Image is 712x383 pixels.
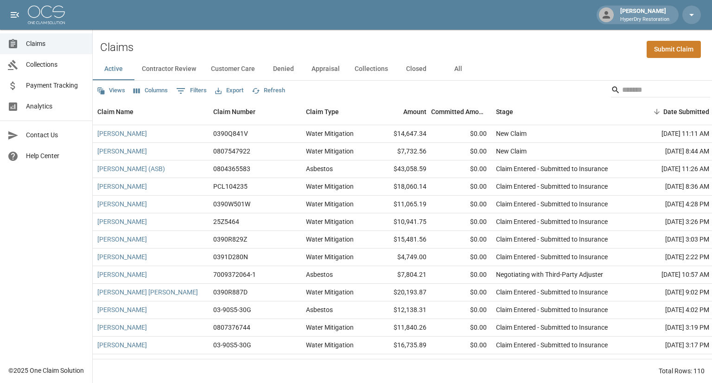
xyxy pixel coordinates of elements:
[431,125,491,143] div: $0.00
[371,143,431,160] div: $7,732.56
[371,99,431,125] div: Amount
[213,270,256,279] div: 7009372064-1
[496,217,608,226] div: Claim Entered - Submitted to Insurance
[431,284,491,301] div: $0.00
[213,287,248,297] div: 0390R887D
[306,287,354,297] div: Water Mitigation
[431,99,487,125] div: Committed Amount
[496,340,608,350] div: Claim Entered - Submitted to Insurance
[28,6,65,24] img: ocs-logo-white-transparent.png
[496,305,608,314] div: Claim Entered - Submitted to Insurance
[650,105,663,118] button: Sort
[306,199,354,209] div: Water Mitigation
[262,58,304,80] button: Denied
[213,182,248,191] div: PCL104235
[213,199,250,209] div: 0390W501W
[620,16,669,24] p: HyperDry Restoration
[371,213,431,231] div: $10,941.75
[611,83,710,99] div: Search
[496,358,608,367] div: Claim Entered - Submitted to Insurance
[95,83,127,98] button: Views
[213,164,250,173] div: 0804365583
[437,58,479,80] button: All
[306,358,354,367] div: Water Mitigation
[647,41,701,58] a: Submit Claim
[26,151,85,161] span: Help Center
[431,354,491,372] div: $0.00
[209,99,301,125] div: Claim Number
[617,6,673,23] div: [PERSON_NAME]
[371,319,431,337] div: $11,840.26
[213,129,248,138] div: 0390Q841V
[97,99,133,125] div: Claim Name
[97,129,147,138] a: [PERSON_NAME]
[131,83,170,98] button: Select columns
[496,129,527,138] div: New Claim
[306,147,354,156] div: Water Mitigation
[306,252,354,262] div: Water Mitigation
[347,58,395,80] button: Collections
[431,337,491,354] div: $0.00
[97,305,147,314] a: [PERSON_NAME]
[306,99,339,125] div: Claim Type
[249,83,287,98] button: Refresh
[6,6,24,24] button: open drawer
[203,58,262,80] button: Customer Care
[97,340,147,350] a: [PERSON_NAME]
[304,58,347,80] button: Appraisal
[213,340,251,350] div: 03-90S5-30G
[496,182,608,191] div: Claim Entered - Submitted to Insurance
[496,99,513,125] div: Stage
[97,147,147,156] a: [PERSON_NAME]
[431,266,491,284] div: $0.00
[431,178,491,196] div: $0.00
[97,287,198,297] a: [PERSON_NAME] [PERSON_NAME]
[371,160,431,178] div: $43,058.59
[431,99,491,125] div: Committed Amount
[496,287,608,297] div: Claim Entered - Submitted to Insurance
[97,323,147,332] a: [PERSON_NAME]
[496,164,608,173] div: Claim Entered - Submitted to Insurance
[306,340,354,350] div: Water Mitigation
[213,99,255,125] div: Claim Number
[97,217,147,226] a: [PERSON_NAME]
[431,196,491,213] div: $0.00
[26,81,85,90] span: Payment Tracking
[371,196,431,213] div: $11,065.19
[431,231,491,249] div: $0.00
[306,305,333,314] div: Asbestos
[491,99,630,125] div: Stage
[371,284,431,301] div: $20,193.87
[213,252,248,262] div: 0391D280N
[213,83,246,98] button: Export
[431,160,491,178] div: $0.00
[97,235,147,244] a: [PERSON_NAME]
[306,217,354,226] div: Water Mitigation
[213,305,251,314] div: 03-90S5-30G
[97,270,147,279] a: [PERSON_NAME]
[213,323,250,332] div: 0807376744
[8,366,84,375] div: © 2025 One Claim Solution
[97,358,147,367] a: [PERSON_NAME]
[371,337,431,354] div: $16,735.89
[26,130,85,140] span: Contact Us
[496,252,608,262] div: Claim Entered - Submitted to Insurance
[26,60,85,70] span: Collections
[371,354,431,372] div: $16,270.33
[306,164,333,173] div: Asbestos
[134,58,203,80] button: Contractor Review
[97,164,165,173] a: [PERSON_NAME] (ASB)
[431,143,491,160] div: $0.00
[403,99,426,125] div: Amount
[213,147,250,156] div: 0807547922
[371,178,431,196] div: $18,060.14
[97,182,147,191] a: [PERSON_NAME]
[174,83,209,98] button: Show filters
[431,249,491,266] div: $0.00
[371,125,431,143] div: $14,647.34
[431,213,491,231] div: $0.00
[93,99,209,125] div: Claim Name
[26,102,85,111] span: Analytics
[496,147,527,156] div: New Claim
[496,199,608,209] div: Claim Entered - Submitted to Insurance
